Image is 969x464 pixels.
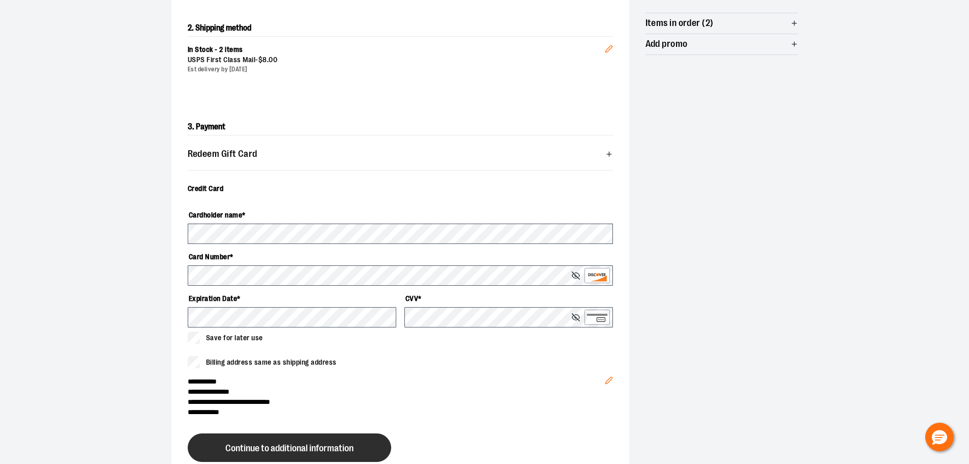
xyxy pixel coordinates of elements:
[645,13,798,34] button: Items in order (2)
[206,333,263,343] span: Save for later use
[645,34,798,54] button: Add promo
[188,356,200,368] input: Billing address same as shipping address
[188,144,613,164] button: Redeem Gift Card
[188,332,200,344] input: Save for later use
[597,29,621,64] button: Edit
[188,433,391,462] button: Continue to additional information
[188,55,605,65] div: USPS First Class Mail -
[206,357,337,368] span: Billing address same as shipping address
[262,56,267,64] span: 8
[267,56,269,64] span: .
[188,248,613,265] label: Card Number *
[225,444,354,453] span: Continue to additional information
[188,119,613,135] h2: 3. Payment
[188,149,257,159] span: Redeem Gift Card
[188,45,605,55] div: In Stock - 2 items
[645,39,688,49] span: Add promo
[258,56,263,64] span: $
[404,290,613,307] label: CVV *
[269,56,277,64] span: 00
[597,360,621,396] button: Edit
[188,184,224,193] span: Credit Card
[188,20,613,36] h2: 2. Shipping method
[188,206,613,224] label: Cardholder name *
[188,65,605,74] div: Est delivery by [DATE]
[925,423,954,451] button: Hello, have a question? Let’s chat.
[645,18,714,28] span: Items in order (2)
[188,290,396,307] label: Expiration Date *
